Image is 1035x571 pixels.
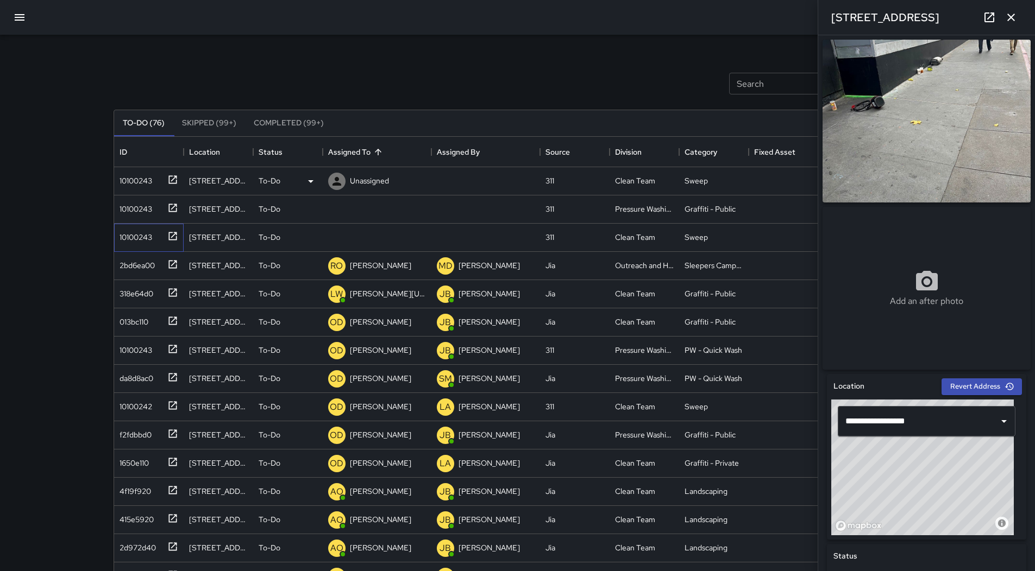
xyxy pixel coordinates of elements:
[545,486,555,497] div: Jia
[115,481,151,497] div: 4f19f920
[259,137,283,167] div: Status
[610,137,679,167] div: Division
[459,458,520,468] p: [PERSON_NAME]
[545,429,555,440] div: Jia
[115,369,153,384] div: da8d8ac0
[189,316,248,327] div: 43 11th Street
[259,260,280,271] p: To-Do
[440,429,451,442] p: JB
[189,232,248,243] div: 1525 Market Street
[350,373,411,384] p: [PERSON_NAME]
[615,288,655,299] div: Clean Team
[545,204,554,214] div: 311
[189,542,248,553] div: 231 Franklin Street
[459,345,520,356] p: [PERSON_NAME]
[615,260,674,271] div: Outreach and Hospitality
[330,485,343,498] p: AO
[189,429,248,440] div: 600 Mcallister Street
[615,542,655,553] div: Clean Team
[189,373,248,384] div: 1520 Market Street
[545,542,555,553] div: Jia
[259,542,280,553] p: To-Do
[115,227,152,243] div: 10100243
[685,316,736,327] div: Graffiti - Public
[615,137,642,167] div: Division
[459,260,520,271] p: [PERSON_NAME]
[330,316,343,329] p: OD
[615,232,655,243] div: Clean Team
[545,175,554,186] div: 311
[189,175,248,186] div: 3537 Fulton Street
[615,514,655,525] div: Clean Team
[330,259,343,272] p: RO
[615,316,655,327] div: Clean Team
[259,429,280,440] p: To-Do
[685,232,708,243] div: Sweep
[685,373,742,384] div: PW - Quick Wash
[189,514,248,525] div: 231 Franklin Street
[328,137,371,167] div: Assigned To
[189,204,248,214] div: 400 Van Ness Avenue
[245,110,333,136] button: Completed (99+)
[115,256,155,271] div: 2bd6ea00
[350,288,426,299] p: [PERSON_NAME][US_STATE]
[754,137,795,167] div: Fixed Asset
[459,542,520,553] p: [PERSON_NAME]
[545,458,555,468] div: Jia
[459,514,520,525] p: [PERSON_NAME]
[259,345,280,356] p: To-Do
[749,137,818,167] div: Fixed Asset
[330,372,343,385] p: OD
[114,110,173,136] button: To-Do (76)
[545,316,555,327] div: Jia
[189,458,248,468] div: 1594 Market Street
[545,345,554,356] div: 311
[545,232,554,243] div: 311
[679,137,749,167] div: Category
[545,514,555,525] div: Jia
[459,316,520,327] p: [PERSON_NAME]
[438,259,453,272] p: MD
[350,458,411,468] p: [PERSON_NAME]
[685,429,736,440] div: Graffiti - Public
[350,429,411,440] p: [PERSON_NAME]
[685,542,727,553] div: Landscaping
[615,204,674,214] div: Pressure Washing
[184,137,253,167] div: Location
[189,137,220,167] div: Location
[440,288,451,301] p: JB
[330,429,343,442] p: OD
[431,137,540,167] div: Assigned By
[685,401,708,412] div: Sweep
[350,401,411,412] p: [PERSON_NAME]
[115,397,152,412] div: 10100242
[615,401,655,412] div: Clean Team
[545,137,570,167] div: Source
[259,514,280,525] p: To-Do
[189,486,248,497] div: 230 Linden Street
[440,401,451,414] p: LA
[440,513,451,526] p: JB
[115,425,152,440] div: f2fdbbd0
[459,486,520,497] p: [PERSON_NAME]
[330,344,343,357] p: OD
[615,373,674,384] div: Pressure Washing
[259,288,280,299] p: To-Do
[459,288,520,299] p: [PERSON_NAME]
[685,486,727,497] div: Landscaping
[459,401,520,412] p: [PERSON_NAME]
[685,137,717,167] div: Category
[459,429,520,440] p: [PERSON_NAME]
[189,260,248,271] div: 300 Gough Street
[615,175,655,186] div: Clean Team
[350,316,411,327] p: [PERSON_NAME]
[439,372,452,385] p: SM
[685,458,739,468] div: Graffiti - Private
[350,542,411,553] p: [PERSON_NAME]
[115,453,149,468] div: 1650e110
[259,316,280,327] p: To-Do
[259,401,280,412] p: To-Do
[323,137,431,167] div: Assigned To
[120,137,127,167] div: ID
[115,340,152,356] div: 10100243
